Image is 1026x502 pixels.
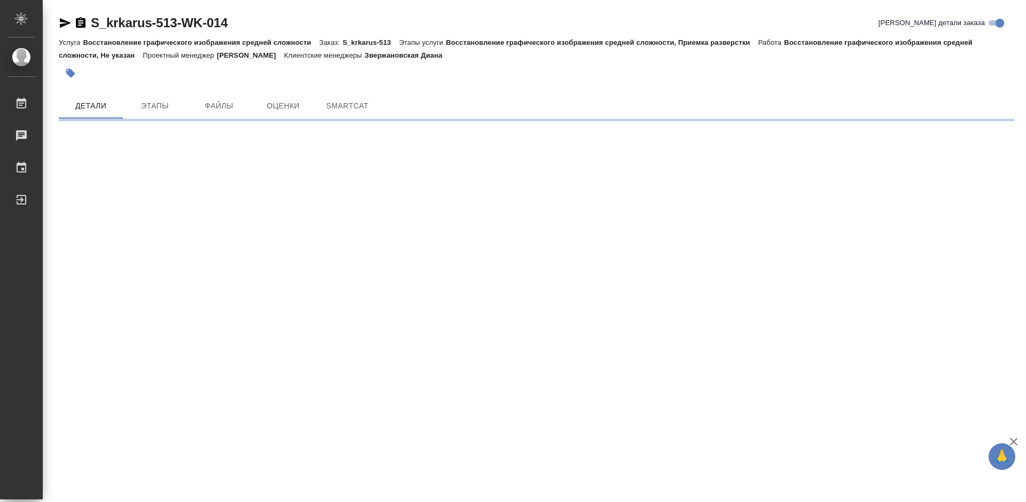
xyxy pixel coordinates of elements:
span: [PERSON_NAME] детали заказа [879,18,985,28]
span: 🙏 [993,445,1011,468]
p: Проектный менеджер [143,51,216,59]
p: S_krkarus-513 [343,38,399,46]
p: Восстановление графического изображения средней сложности [83,38,319,46]
p: Услуга [59,38,83,46]
span: Файлы [193,99,245,113]
button: Скопировать ссылку [74,17,87,29]
p: [PERSON_NAME] [217,51,284,59]
p: Звержановская Диана [364,51,450,59]
button: Добавить тэг [59,61,82,85]
p: Этапы услуги [399,38,446,46]
button: Скопировать ссылку для ЯМессенджера [59,17,72,29]
button: 🙏 [989,443,1015,470]
p: Клиентские менеджеры [284,51,365,59]
span: SmartCat [322,99,373,113]
span: Детали [65,99,116,113]
span: Оценки [258,99,309,113]
a: S_krkarus-513-WK-014 [91,15,228,30]
p: Работа [758,38,784,46]
p: Восстановление графического изображения средней сложности, Приемка разверстки [446,38,758,46]
span: Этапы [129,99,181,113]
p: Заказ: [319,38,342,46]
